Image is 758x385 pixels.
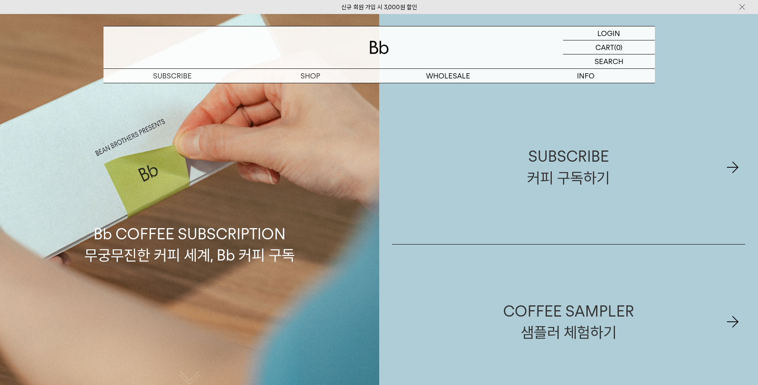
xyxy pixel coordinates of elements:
p: SEARCH [595,54,623,68]
p: Bb COFFEE SUBSCRIPTION 무궁무진한 커피 세계, Bb 커피 구독 [84,147,295,266]
p: WHOLESALE [379,69,517,83]
a: SUBSCRIBE [103,69,241,83]
a: LOGIN [563,26,655,40]
a: SUBSCRIBE커피 구독하기 [392,90,746,244]
img: 로고 [370,41,389,54]
a: 신규 회원 가입 시 3,000원 할인 [341,4,417,11]
div: COFFEE SAMPLER 샘플러 체험하기 [503,301,634,343]
a: CART (0) [563,40,655,54]
p: CART [595,40,614,54]
div: SUBSCRIBE 커피 구독하기 [527,146,610,188]
p: INFO [517,69,655,83]
p: LOGIN [597,26,620,40]
p: (0) [614,40,623,54]
a: SHOP [241,69,379,83]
